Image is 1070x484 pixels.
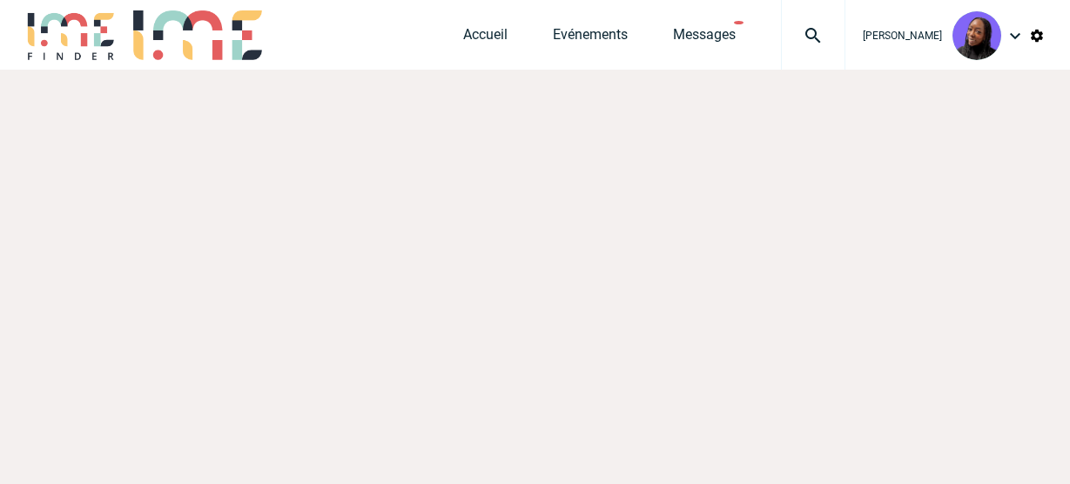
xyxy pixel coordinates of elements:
[952,11,1001,60] img: 131349-0.png
[673,26,736,50] a: Messages
[463,26,508,50] a: Accueil
[863,30,942,42] span: [PERSON_NAME]
[553,26,628,50] a: Evénements
[26,10,117,60] img: IME-Finder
